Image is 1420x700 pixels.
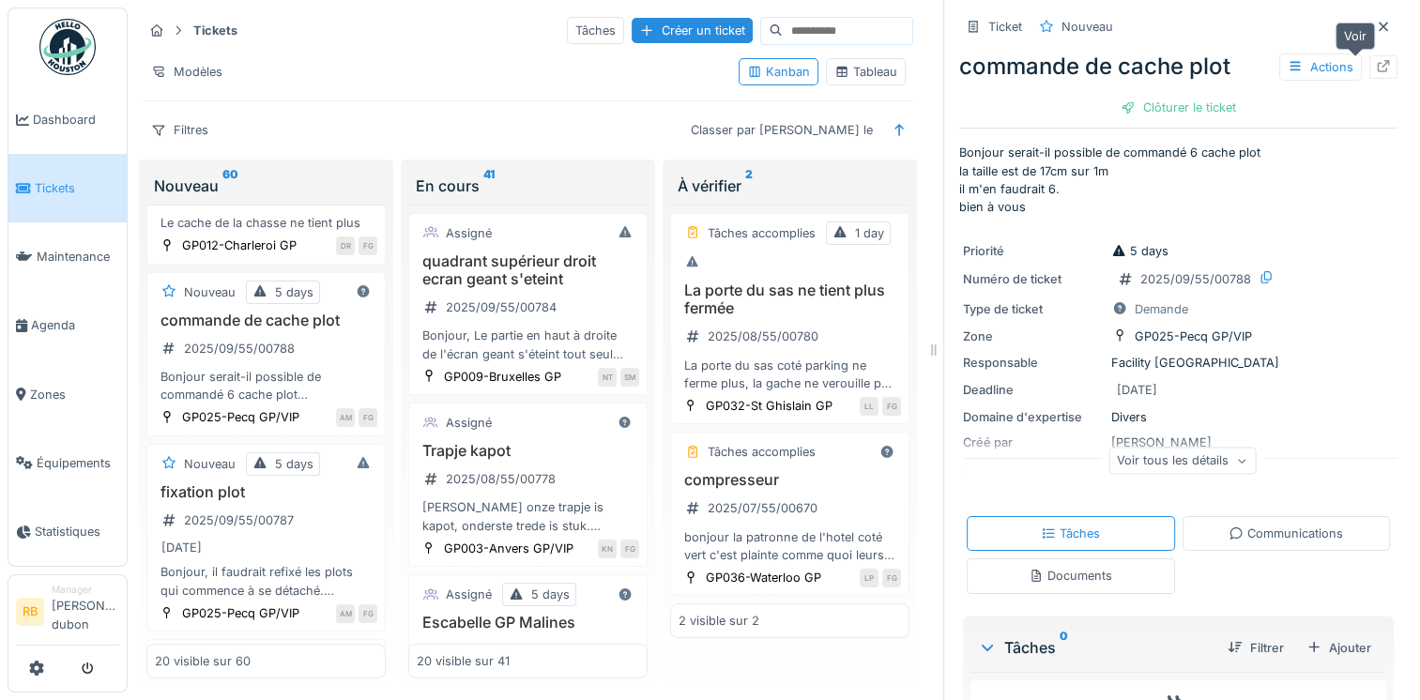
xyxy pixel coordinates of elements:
div: Tâches accomplies [708,443,816,461]
div: FG [359,236,377,255]
sup: 60 [222,175,238,197]
div: LL [860,397,878,416]
div: 20 visible sur 60 [155,652,251,670]
span: Statistiques [35,523,119,540]
div: Documents [1029,567,1112,585]
div: Voir [1336,23,1375,50]
a: Statistiques [8,497,127,566]
div: Assigné [446,586,492,603]
h3: compresseur [679,471,901,489]
div: Bonjour, Le partie en haut à droite de l'écran geant s'éteint tout seul apres quelques heures d'a... [417,327,639,362]
div: 2025/09/55/00787 [184,511,294,529]
div: Type de ticket [963,300,1104,318]
sup: 41 [483,175,495,197]
div: GP025-Pecq GP/VIP [182,408,299,426]
div: NT [598,368,617,387]
div: 2025/08/55/00775 [446,642,556,660]
div: Manager [52,583,119,597]
span: Équipements [37,454,119,472]
div: bonjour la patronne de l'hotel coté vert c'est plainte comme quoi leurs clients ne trouvent pas l... [679,528,901,564]
div: [DATE] [1117,381,1157,399]
sup: 0 [1060,636,1068,659]
div: 5 days [275,455,313,473]
div: Demande [1135,300,1188,318]
div: DR [336,236,355,255]
h3: Escabelle GP Malines [417,614,639,632]
div: [PERSON_NAME] onze trapje is kapot, onderste trede is stuk. Mogen wij a.u.b. een nieuwe trapje he... [417,498,639,534]
img: Badge_color-CXgf-gQk.svg [39,19,96,75]
h3: commande de cache plot [155,312,377,329]
div: Assigné [446,224,492,242]
div: [DATE] [161,539,202,556]
div: Créer un ticket [632,18,753,43]
div: Actions [1279,53,1362,81]
div: Ajouter [1299,635,1379,661]
a: Agenda [8,291,127,359]
div: Ticket [988,18,1022,36]
span: Maintenance [37,248,119,266]
div: 2025/08/55/00780 [708,327,818,345]
div: Modèles [143,58,231,85]
div: La porte du sas coté parking ne ferme plus, la gache ne verouille pas la porte [679,357,901,392]
sup: 2 [745,175,753,197]
div: GP009-Bruxelles GP [444,368,561,386]
div: Voir tous les détails [1108,447,1256,474]
div: Nouveau [1061,18,1113,36]
div: À vérifier [678,175,902,197]
div: 20 visible sur 41 [417,652,510,670]
div: AM [336,604,355,623]
a: Équipements [8,429,127,497]
div: GP025-Pecq GP/VIP [182,604,299,622]
div: FG [359,604,377,623]
div: Kanban [747,63,810,81]
p: Bonjour serait-il possible de commandé 6 cache plot la taille est de 17cm sur 1m il m'en faudrait... [959,144,1397,216]
div: 2025/09/55/00788 [184,340,295,358]
span: Agenda [31,316,119,334]
strong: Tickets [186,22,245,39]
div: GP032-St Ghislain GP [706,397,832,415]
li: [PERSON_NAME] dubon [52,583,119,641]
div: GP025-Pecq GP/VIP [1135,327,1252,345]
div: GP003-Anvers GP/VIP [444,540,573,557]
div: SM [620,368,639,387]
div: Facility [GEOGRAPHIC_DATA] [963,354,1394,372]
div: FG [359,408,377,427]
div: 2025/09/55/00788 [1140,270,1251,288]
div: 1 day [855,224,884,242]
a: Zones [8,360,127,429]
div: 2025/07/55/00670 [708,499,817,517]
div: Assigné [446,414,492,432]
div: Filtres [143,116,217,144]
div: Priorité [963,242,1104,260]
h3: La porte du sas ne tient plus fermée [679,282,901,317]
div: Nouveau [154,175,378,197]
div: Tableau [834,63,897,81]
div: Divers [963,408,1394,426]
div: GP036-Waterloo GP [706,569,821,586]
div: 2025/08/55/00778 [446,470,556,488]
div: FG [882,397,901,416]
div: Clôturer le ticket [1113,95,1244,120]
a: Maintenance [8,222,127,291]
h3: fixation plot [155,483,377,501]
div: 5 days [275,283,313,301]
span: Zones [30,386,119,403]
div: Bonjour, il faudrait refixé les plots qui commence à se détaché. bien à vous [155,563,377,599]
span: Dashboard [33,111,119,129]
span: Tickets [35,179,119,197]
div: Filtrer [1220,635,1291,661]
div: Tâches [1041,525,1100,542]
div: Tâches [567,17,624,44]
h3: Trapje kapot [417,442,639,460]
div: 2 visible sur 2 [679,612,759,630]
div: Nouveau [184,283,236,301]
div: Numéro de ticket [963,270,1104,288]
div: Bonjour serait-il possible de commandé 6 cache plot la taille est de 17cm sur 1m il m'en faudrait... [155,368,377,403]
div: FG [882,569,901,587]
a: Dashboard [8,85,127,154]
div: Zone [963,327,1104,345]
div: Responsable [963,354,1104,372]
div: En cours [416,175,640,197]
div: Domaine d'expertise [963,408,1104,426]
div: Deadline [963,381,1104,399]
